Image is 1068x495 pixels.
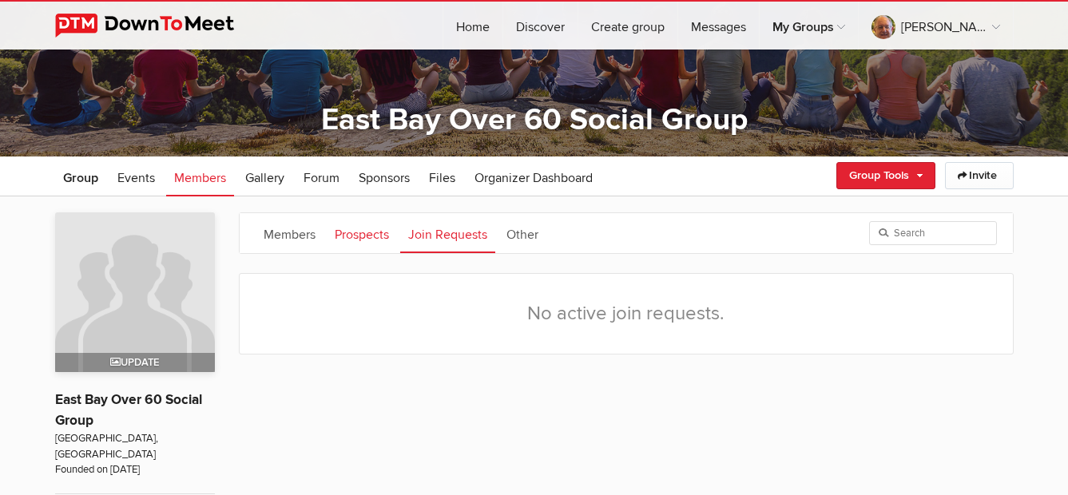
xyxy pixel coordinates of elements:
span: Update [110,356,159,369]
a: Invite [945,162,1014,189]
span: Files [429,170,455,186]
a: Sponsors [351,156,418,196]
a: East Bay Over 60 Social Group [321,101,748,138]
a: Prospects [327,213,397,253]
span: Events [117,170,155,186]
span: Gallery [245,170,284,186]
a: Discover [503,2,578,49]
span: Sponsors [359,170,410,186]
a: Files [421,156,463,196]
a: Events [109,156,163,196]
span: Members [174,170,226,186]
a: Forum [296,156,347,196]
div: No active join requests. [240,274,1013,354]
span: Organizer Dashboard [474,170,593,186]
span: Group [63,170,98,186]
a: Group Tools [836,162,935,189]
a: Organizer Dashboard [467,156,601,196]
a: Create group [578,2,677,49]
a: Home [443,2,502,49]
span: [GEOGRAPHIC_DATA], [GEOGRAPHIC_DATA] [55,431,215,462]
input: Search [869,221,997,245]
a: Join Requests [400,213,495,253]
a: Group [55,156,106,196]
a: My Groups [760,2,858,49]
span: Forum [304,170,339,186]
a: [PERSON_NAME] [859,2,1013,49]
a: Members [256,213,324,253]
a: Other [498,213,546,253]
a: Gallery [237,156,292,196]
a: East Bay Over 60 Social Group [55,391,202,429]
span: Founded on [DATE] [55,462,215,477]
a: Members [166,156,234,196]
a: Messages [678,2,759,49]
a: Update [55,212,215,372]
img: DownToMeet [55,14,259,38]
img: East Bay Over 60 Social Group [55,212,215,372]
